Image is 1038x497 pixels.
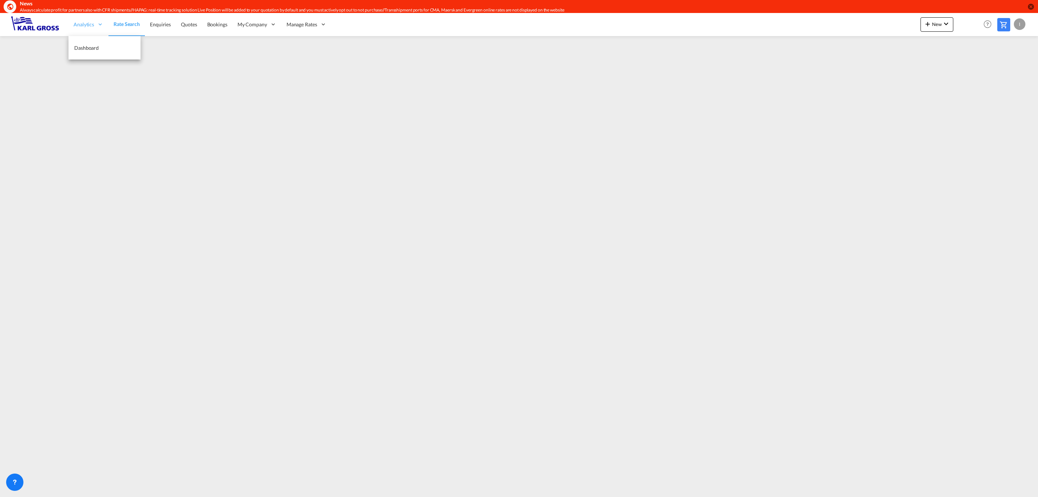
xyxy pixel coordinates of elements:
[981,18,997,31] div: Help
[981,18,994,30] span: Help
[207,21,227,27] span: Bookings
[20,7,880,13] div: Always calculate profit for partners also with CFR shipments//HAPAG: real-time tracking solution ...
[108,13,145,36] a: Rate Search
[11,16,59,32] img: 3269c73066d711f095e541db4db89301.png
[145,13,176,36] a: Enquiries
[74,21,94,28] span: Analytics
[6,3,14,10] md-icon: icon-earth
[1027,3,1034,10] button: icon-close-circle
[232,13,281,36] div: My Company
[923,19,932,28] md-icon: icon-plus 400-fg
[68,36,141,60] a: Dashboard
[921,17,953,32] button: icon-plus 400-fgNewicon-chevron-down
[74,45,99,51] span: Dashboard
[923,21,950,27] span: New
[202,13,232,36] a: Bookings
[942,19,950,28] md-icon: icon-chevron-down
[287,21,317,28] span: Manage Rates
[1014,18,1025,30] div: I
[176,13,202,36] a: Quotes
[68,13,108,36] div: Analytics
[181,21,197,27] span: Quotes
[150,21,171,27] span: Enquiries
[114,21,140,27] span: Rate Search
[281,13,332,36] div: Manage Rates
[238,21,267,28] span: My Company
